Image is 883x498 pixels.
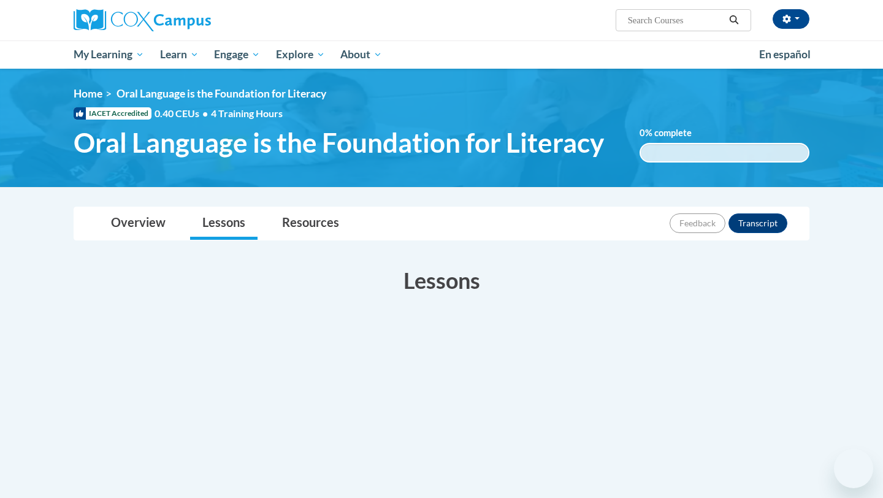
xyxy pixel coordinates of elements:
[190,207,258,240] a: Lessons
[74,47,144,62] span: My Learning
[152,40,207,69] a: Learn
[155,107,211,120] span: 0.40 CEUs
[333,40,391,69] a: About
[268,40,333,69] a: Explore
[160,47,199,62] span: Learn
[340,47,382,62] span: About
[270,207,351,240] a: Resources
[55,40,828,69] div: Main menu
[640,128,645,138] span: 0
[74,9,211,31] img: Cox Campus
[206,40,268,69] a: Engage
[74,87,102,100] a: Home
[728,213,787,233] button: Transcript
[751,42,819,67] a: En español
[773,9,809,29] button: Account Settings
[276,47,325,62] span: Explore
[99,207,178,240] a: Overview
[74,265,809,296] h3: Lessons
[759,48,811,61] span: En español
[66,40,152,69] a: My Learning
[211,107,283,119] span: 4 Training Hours
[202,107,208,119] span: •
[117,87,326,100] span: Oral Language is the Foundation for Literacy
[725,13,743,28] button: Search
[74,9,307,31] a: Cox Campus
[74,107,151,120] span: IACET Accredited
[627,13,725,28] input: Search Courses
[834,449,873,488] iframe: Button to launch messaging window
[214,47,260,62] span: Engage
[640,126,710,140] label: % complete
[74,126,604,159] span: Oral Language is the Foundation for Literacy
[670,213,725,233] button: Feedback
